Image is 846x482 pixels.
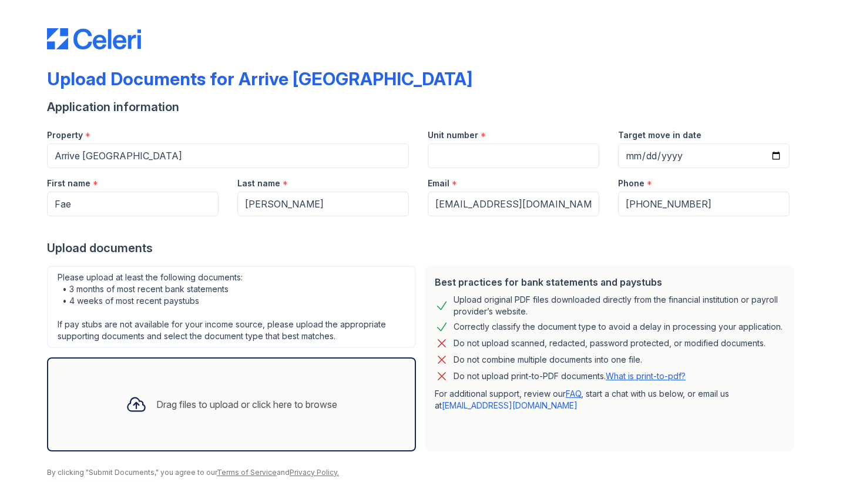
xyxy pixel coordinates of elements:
a: What is print-to-pdf? [606,371,686,381]
div: By clicking "Submit Documents," you agree to our and [47,468,799,477]
label: Property [47,129,83,141]
div: Correctly classify the document type to avoid a delay in processing your application. [454,320,783,334]
div: Upload original PDF files downloaded directly from the financial institution or payroll provider’... [454,294,785,317]
label: Last name [237,178,280,189]
a: FAQ [566,389,581,399]
div: Drag files to upload or click here to browse [156,397,337,411]
a: Terms of Service [217,468,277,477]
label: Target move in date [618,129,701,141]
label: Phone [618,178,644,189]
p: For additional support, review our , start a chat with us below, or email us at [435,388,785,411]
a: [EMAIL_ADDRESS][DOMAIN_NAME] [442,400,578,410]
label: First name [47,178,90,189]
div: Upload Documents for Arrive [GEOGRAPHIC_DATA] [47,68,472,89]
div: Do not combine multiple documents into one file. [454,353,642,367]
p: Do not upload print-to-PDF documents. [454,370,686,382]
img: CE_Logo_Blue-a8612792a0a2168367f1c8372b55b34899dd931a85d93a1a3d3e32e68fde9ad4.png [47,28,141,49]
div: Do not upload scanned, redacted, password protected, or modified documents. [454,336,766,350]
label: Email [428,178,449,189]
div: Upload documents [47,240,799,256]
a: Privacy Policy. [290,468,339,477]
label: Unit number [428,129,478,141]
div: Best practices for bank statements and paystubs [435,275,785,289]
div: Please upload at least the following documents: • 3 months of most recent bank statements • 4 wee... [47,266,416,348]
div: Application information [47,99,799,115]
